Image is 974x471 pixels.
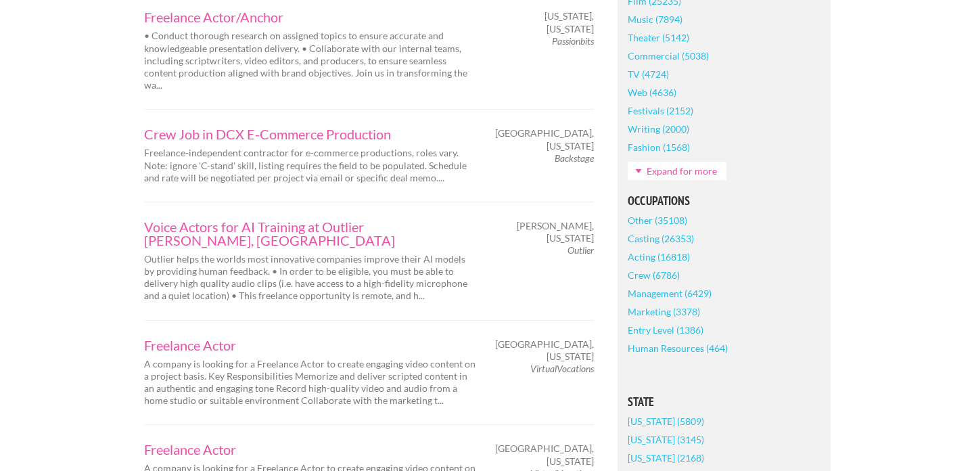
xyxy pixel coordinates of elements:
em: Passionbits [552,35,594,47]
a: Crew (6786) [628,266,680,284]
a: Web (4636) [628,83,676,102]
a: Freelance Actor [144,338,476,352]
a: Music (7894) [628,10,682,28]
span: [PERSON_NAME], [US_STATE] [499,220,594,244]
a: Freelance Actor/Anchor [144,10,476,24]
a: Entry Level (1386) [628,321,703,339]
a: Writing (2000) [628,120,689,138]
h5: Occupations [628,195,820,207]
a: TV (4724) [628,65,669,83]
p: • Conduct thorough research on assigned topics to ensure accurate and knowledgeable presentation ... [144,30,476,91]
span: [GEOGRAPHIC_DATA], [US_STATE] [495,127,594,152]
em: VirtualVocations [530,363,594,374]
em: Outlier [567,244,594,256]
a: Marketing (3378) [628,302,700,321]
a: [US_STATE] (3145) [628,430,704,449]
p: A company is looking for a Freelance Actor to create engaging video content on a project basis. K... [144,358,476,407]
a: Freelance Actor [144,443,476,456]
a: [US_STATE] (5809) [628,412,704,430]
a: Fashion (1568) [628,138,690,156]
span: [GEOGRAPHIC_DATA], [US_STATE] [495,338,594,363]
a: Festivals (2152) [628,102,693,120]
p: Outlier helps the worlds most innovative companies improve their AI models by providing human fee... [144,253,476,302]
a: Human Resources (464) [628,339,728,357]
em: Backstage [555,152,594,164]
a: Voice Actors for AI Training at Outlier [PERSON_NAME], [GEOGRAPHIC_DATA] [144,220,476,247]
a: Expand for more [628,162,726,180]
span: [US_STATE], [US_STATE] [499,10,594,35]
a: Theater (5142) [628,28,689,47]
a: Other (35108) [628,211,687,229]
span: [GEOGRAPHIC_DATA], [US_STATE] [495,443,594,467]
a: Acting (16818) [628,248,690,266]
a: Commercial (5038) [628,47,709,65]
a: Management (6429) [628,284,712,302]
h5: State [628,396,820,408]
p: Freelance-independent contractor for e-commerce productions, roles vary. Note: ignore 'C-stand' s... [144,147,476,184]
a: [US_STATE] (2168) [628,449,704,467]
a: Crew Job in DCX E-Commerce Production [144,127,476,141]
a: Casting (26353) [628,229,694,248]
